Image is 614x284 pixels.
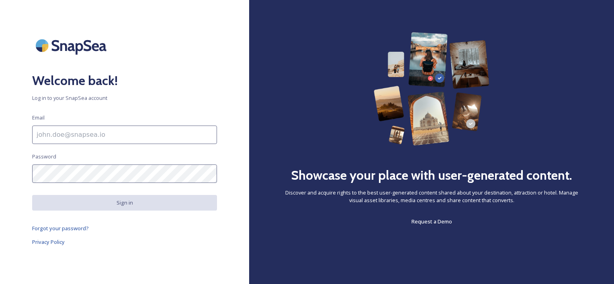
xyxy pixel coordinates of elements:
a: Privacy Policy [32,237,217,247]
a: Forgot your password? [32,223,217,233]
button: Sign in [32,195,217,211]
span: Log in to your SnapSea account [32,94,217,102]
span: Privacy Policy [32,238,65,245]
span: Password [32,153,56,160]
span: Forgot your password? [32,225,89,232]
input: john.doe@snapsea.io [32,126,217,144]
span: Email [32,114,45,122]
span: Request a Demo [411,218,452,225]
span: Discover and acquire rights to the best user-generated content shared about your destination, att... [281,189,582,204]
img: SnapSea Logo [32,32,113,59]
h2: Showcase your place with user-generated content. [291,166,572,185]
img: 63b42ca75bacad526042e722_Group%20154-p-800.png [374,32,490,146]
h2: Welcome back! [32,71,217,90]
a: Request a Demo [411,217,452,226]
